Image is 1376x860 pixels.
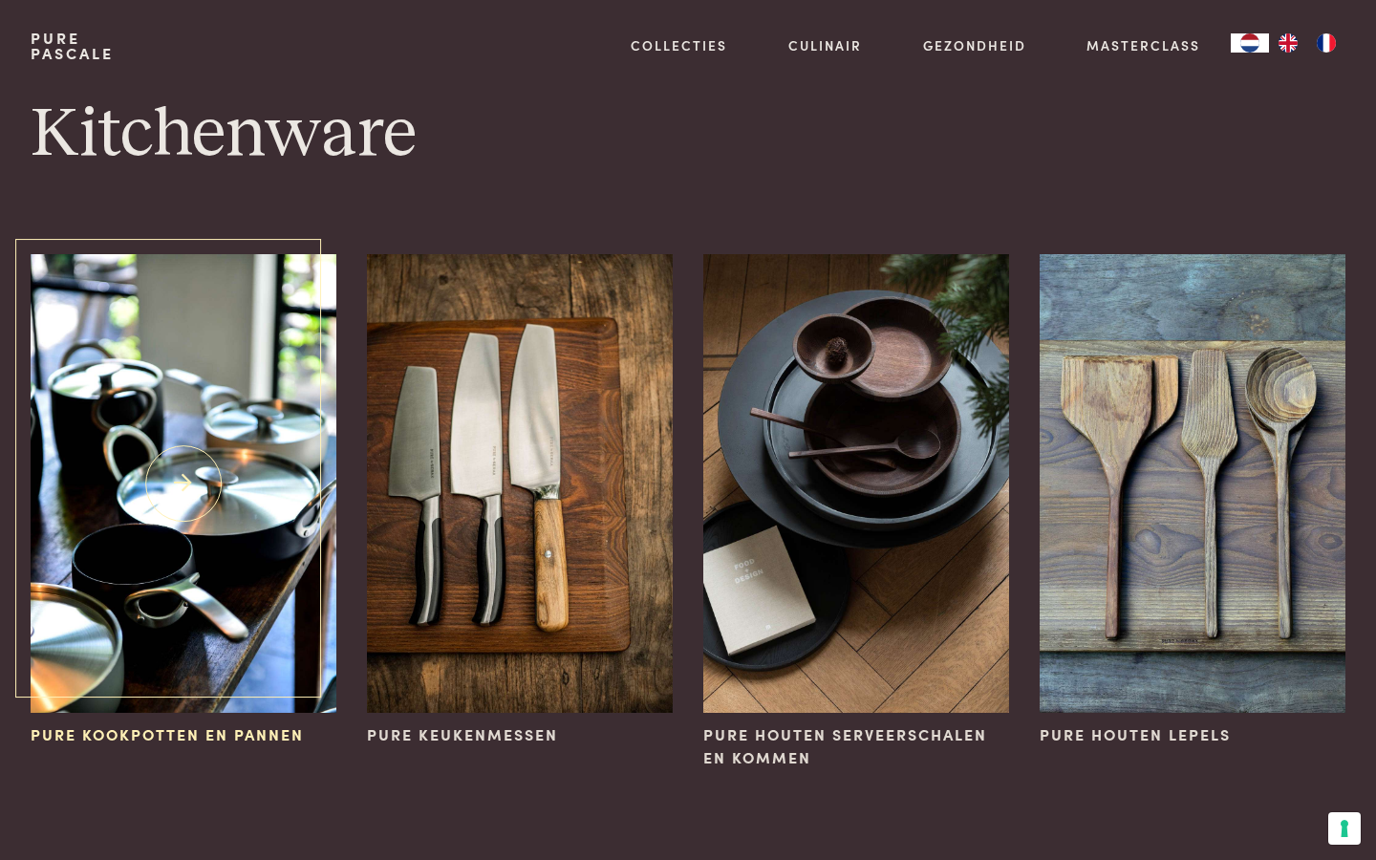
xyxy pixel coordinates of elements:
ul: Language list [1269,33,1345,53]
button: Uw voorkeuren voor toestemming voor trackingtechnologieën [1328,812,1361,845]
img: Pure houten serveerschalen en kommen [703,254,1009,713]
span: Pure houten serveerschalen en kommen [703,723,1009,769]
a: FR [1307,33,1345,53]
a: Gezondheid [923,35,1026,55]
span: Pure houten lepels [1040,723,1231,746]
a: Pure keukenmessen Pure keukenmessen [367,254,673,746]
img: Pure houten lepels [1040,254,1345,713]
div: Language [1231,33,1269,53]
img: Pure kookpotten en pannen [31,254,336,713]
a: Pure houten serveerschalen en kommen Pure houten serveerschalen en kommen [703,254,1009,769]
h1: Kitchenware [31,92,1345,178]
aside: Language selected: Nederlands [1231,33,1345,53]
a: Masterclass [1086,35,1200,55]
a: EN [1269,33,1307,53]
a: Culinair [788,35,862,55]
span: Pure keukenmessen [367,723,558,746]
a: Pure kookpotten en pannen Pure kookpotten en pannen [31,254,336,746]
a: NL [1231,33,1269,53]
a: Collecties [631,35,727,55]
a: Pure houten lepels Pure houten lepels [1040,254,1345,746]
a: PurePascale [31,31,114,61]
img: Pure keukenmessen [367,254,673,713]
span: Pure kookpotten en pannen [31,723,304,746]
